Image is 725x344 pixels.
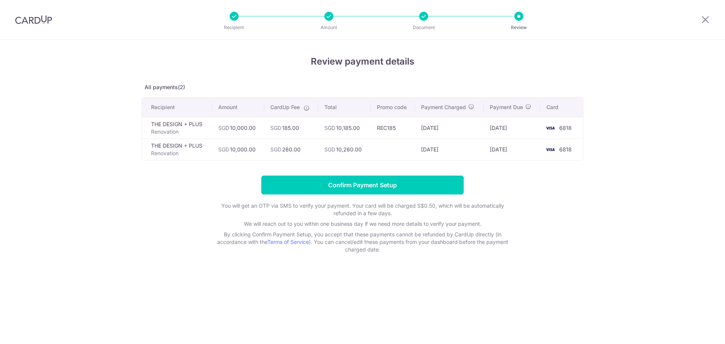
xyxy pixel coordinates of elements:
[540,97,583,117] th: Card
[151,128,206,136] p: Renovation
[142,139,212,160] td: THE DESIGN + PLUS
[543,123,558,133] img: <span class="translation_missing" title="translation missing: en.account_steps.new_confirm_form.b...
[264,139,318,160] td: 260.00
[491,24,547,31] p: Review
[543,145,558,154] img: <span class="translation_missing" title="translation missing: en.account_steps.new_confirm_form.b...
[270,125,281,131] span: SGD
[218,146,229,153] span: SGD
[559,146,572,153] span: 6818
[211,231,514,253] p: By clicking Confirm Payment Setup, you accept that these payments cannot be refunded by CardUp di...
[218,125,229,131] span: SGD
[490,103,523,111] span: Payment Due
[15,15,52,24] img: CardUp
[484,139,540,160] td: [DATE]
[212,117,264,139] td: 10,000.00
[324,146,335,153] span: SGD
[301,24,357,31] p: Amount
[142,117,212,139] td: THE DESIGN + PLUS
[264,117,318,139] td: 185.00
[415,139,484,160] td: [DATE]
[559,125,572,131] span: 6818
[371,117,415,139] td: REC185
[318,117,370,139] td: 10,185.00
[396,24,452,31] p: Document
[371,97,415,117] th: Promo code
[211,202,514,217] p: You will get an OTP via SMS to verify your payment. Your card will be charged S$0.50, which will ...
[211,220,514,228] p: We will reach out to you within one business day if we need more details to verify your payment.
[151,150,206,157] p: Renovation
[212,139,264,160] td: 10,000.00
[142,97,212,117] th: Recipient
[142,83,583,91] p: All payments(2)
[212,97,264,117] th: Amount
[415,117,484,139] td: [DATE]
[318,97,370,117] th: Total
[484,117,540,139] td: [DATE]
[261,176,464,194] input: Confirm Payment Setup
[142,55,583,68] h4: Review payment details
[270,146,281,153] span: SGD
[421,103,466,111] span: Payment Charged
[677,321,717,340] iframe: Opens a widget where you can find more information
[318,139,370,160] td: 10,260.00
[270,103,300,111] span: CardUp Fee
[206,24,262,31] p: Recipient
[267,239,309,245] a: Terms of Service
[324,125,335,131] span: SGD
